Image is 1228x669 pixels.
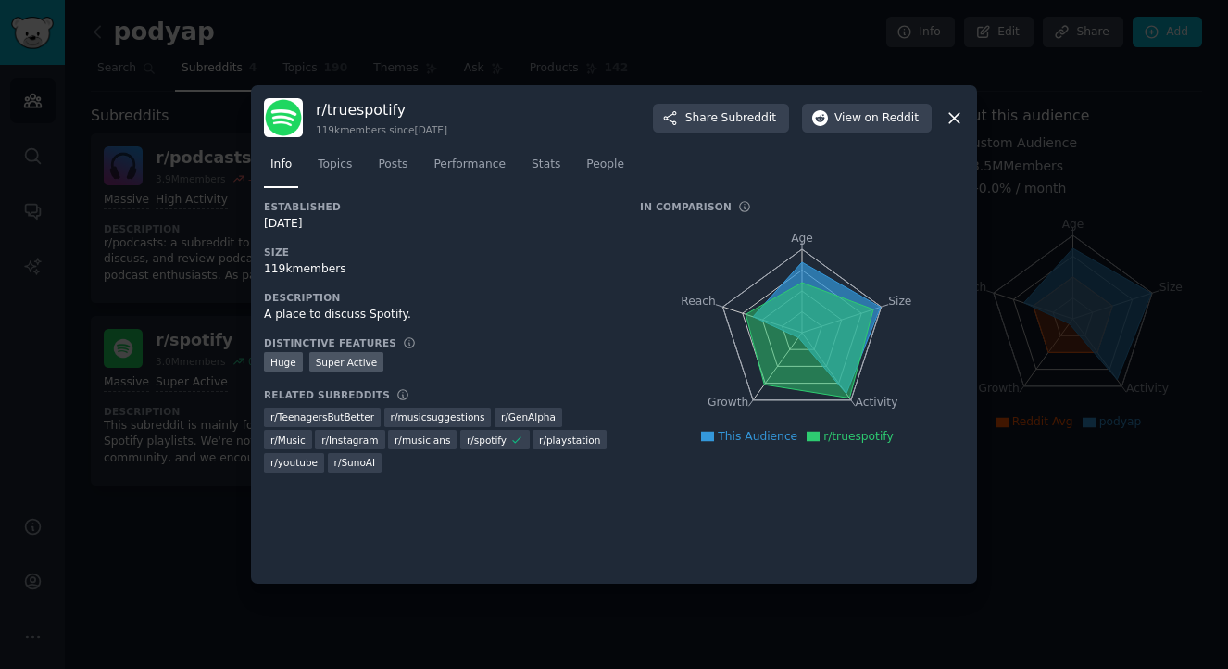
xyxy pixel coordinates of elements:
[270,456,318,469] span: r/ youtube
[525,150,567,188] a: Stats
[264,388,390,401] h3: Related Subreddits
[264,200,614,213] h3: Established
[653,104,789,133] button: ShareSubreddit
[580,150,631,188] a: People
[316,123,447,136] div: 119k members since [DATE]
[640,200,732,213] h3: In Comparison
[270,157,292,173] span: Info
[532,157,560,173] span: Stats
[311,150,358,188] a: Topics
[501,410,556,423] span: r/ GenAlpha
[685,110,776,127] span: Share
[270,434,306,447] span: r/ Music
[318,157,352,173] span: Topics
[427,150,512,188] a: Performance
[264,307,614,323] div: A place to discuss Spotify.
[264,246,614,259] h3: Size
[681,295,716,308] tspan: Reach
[371,150,414,188] a: Posts
[334,456,376,469] span: r/ SunoAI
[802,104,932,133] button: Viewon Reddit
[791,232,813,245] tspan: Age
[865,110,919,127] span: on Reddit
[467,434,507,447] span: r/ spotify
[834,110,919,127] span: View
[264,352,303,372] div: Huge
[391,410,485,423] span: r/ musicsuggestions
[539,434,600,447] span: r/ playstation
[888,295,911,308] tspan: Size
[264,98,303,137] img: truespotify
[264,336,396,349] h3: Distinctive Features
[586,157,624,173] span: People
[395,434,450,447] span: r/ musicians
[264,291,614,304] h3: Description
[718,430,797,443] span: This Audience
[270,410,374,423] span: r/ TeenagersButBetter
[264,216,614,233] div: [DATE]
[309,352,384,372] div: Super Active
[721,110,776,127] span: Subreddit
[316,100,447,120] h3: r/ truespotify
[378,157,407,173] span: Posts
[856,397,898,410] tspan: Activity
[264,261,614,278] div: 119k members
[321,434,378,447] span: r/ Instagram
[264,150,298,188] a: Info
[823,430,894,443] span: r/truespotify
[433,157,506,173] span: Performance
[708,397,748,410] tspan: Growth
